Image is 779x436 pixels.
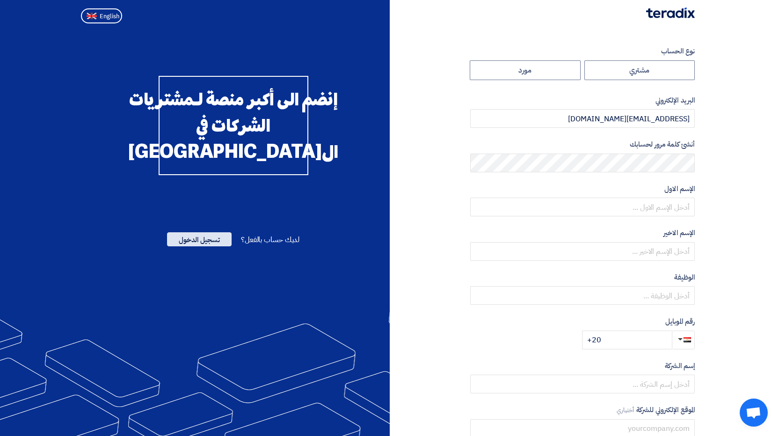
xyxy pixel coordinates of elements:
[470,405,695,415] label: الموقع الإلكتروني للشركة
[584,60,695,80] label: مشتري
[87,13,97,20] img: en-US.png
[167,232,232,246] span: تسجيل الدخول
[470,272,695,283] label: الوظيفة
[470,228,695,238] label: الإسم الاخير
[470,60,581,80] label: مورد
[470,184,695,194] label: الإسم الاول
[167,234,232,245] a: تسجيل الدخول
[470,286,695,305] input: أدخل الوظيفة ...
[740,399,768,427] a: دردشة مفتوحة
[646,7,695,18] img: Teradix logo
[470,46,695,57] label: نوع الحساب
[100,13,119,20] span: English
[470,361,695,371] label: إسم الشركة
[470,95,695,106] label: البريد الإلكتروني
[81,8,122,23] button: English
[470,242,695,261] input: أدخل الإسم الاخير ...
[159,76,308,175] div: إنضم الى أكبر منصة لـمشتريات الشركات في ال[GEOGRAPHIC_DATA]
[470,375,695,393] input: أدخل إسم الشركة ...
[470,109,695,128] input: أدخل بريد العمل الإلكتروني الخاص بك ...
[470,316,695,327] label: رقم الموبايل
[617,406,634,414] span: أختياري
[241,234,299,245] span: لديك حساب بالفعل؟
[470,198,695,216] input: أدخل الإسم الاول ...
[582,331,672,349] input: أدخل رقم الموبايل ...
[470,139,695,150] label: أنشئ كلمة مرور لحسابك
